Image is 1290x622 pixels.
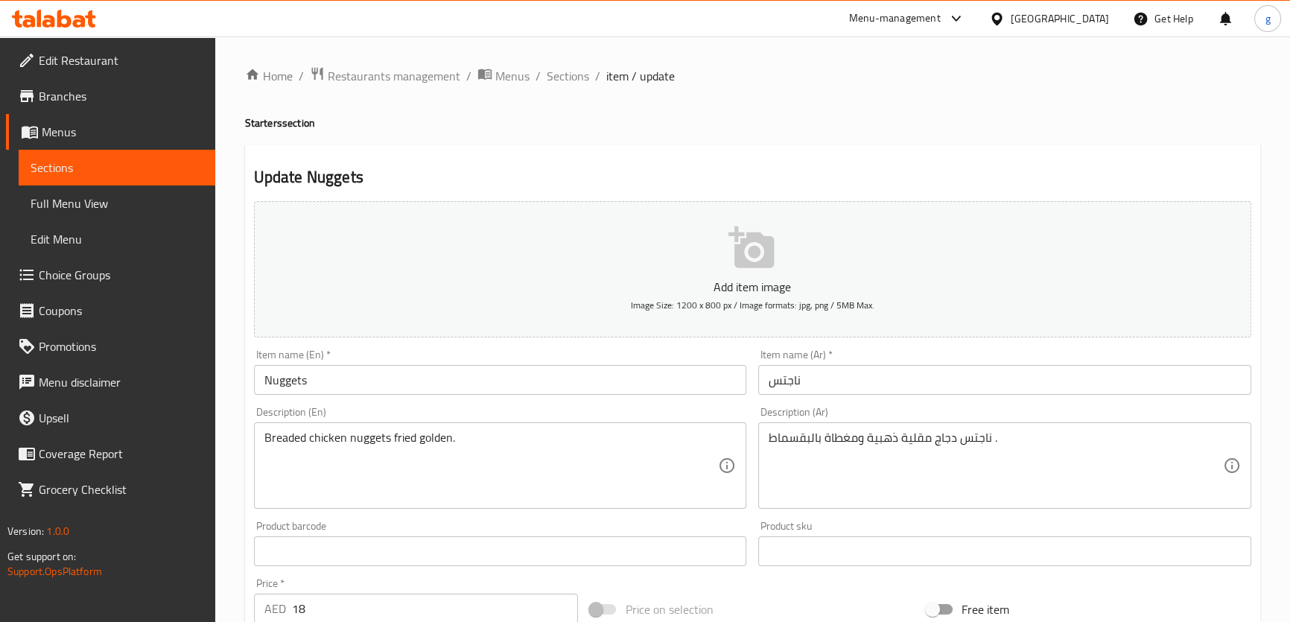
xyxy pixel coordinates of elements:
h4: Starters section [245,115,1260,130]
span: Edit Restaurant [39,51,203,69]
span: Version: [7,521,44,541]
a: Restaurants management [310,66,460,86]
nav: breadcrumb [245,66,1260,86]
p: AED [264,600,286,618]
span: Coverage Report [39,445,203,463]
a: Full Menu View [19,185,215,221]
a: Support.OpsPlatform [7,562,102,581]
span: Free item [962,600,1009,618]
p: Add item image [277,278,1228,296]
button: Add item imageImage Size: 1200 x 800 px / Image formats: jpg, png / 5MB Max. [254,201,1251,337]
textarea: ناجتس دجاج مقلية ذهبية ومغطاة بالبقسماط . [769,431,1223,501]
li: / [536,67,541,85]
span: Choice Groups [39,266,203,284]
div: [GEOGRAPHIC_DATA] [1011,10,1109,27]
a: Edit Restaurant [6,42,215,78]
li: / [595,67,600,85]
a: Home [245,67,293,85]
span: item / update [606,67,675,85]
span: Restaurants management [328,67,460,85]
li: / [466,67,471,85]
span: Coupons [39,302,203,320]
span: Menu disclaimer [39,373,203,391]
textarea: Breaded chicken nuggets fried golden. [264,431,719,501]
a: Branches [6,78,215,114]
a: Choice Groups [6,257,215,293]
span: Price on selection [625,600,713,618]
a: Menus [6,114,215,150]
a: Promotions [6,329,215,364]
span: Branches [39,87,203,105]
input: Enter name Ar [758,365,1251,395]
a: Grocery Checklist [6,472,215,507]
div: Menu-management [849,10,941,28]
a: Coupons [6,293,215,329]
a: Upsell [6,400,215,436]
span: 1.0.0 [46,521,69,541]
span: Get support on: [7,547,76,566]
span: g [1265,10,1270,27]
a: Sections [19,150,215,185]
a: Menus [477,66,530,86]
span: Menus [42,123,203,141]
span: Image Size: 1200 x 800 px / Image formats: jpg, png / 5MB Max. [631,296,874,314]
span: Full Menu View [31,194,203,212]
span: Grocery Checklist [39,480,203,498]
li: / [299,67,304,85]
span: Edit Menu [31,230,203,248]
input: Please enter product sku [758,536,1251,566]
h2: Update Nuggets [254,166,1251,188]
span: Upsell [39,409,203,427]
a: Edit Menu [19,221,215,257]
span: Menus [495,67,530,85]
input: Enter name En [254,365,747,395]
span: Promotions [39,337,203,355]
span: Sections [31,159,203,177]
a: Coverage Report [6,436,215,472]
a: Sections [547,67,589,85]
input: Please enter product barcode [254,536,747,566]
a: Menu disclaimer [6,364,215,400]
